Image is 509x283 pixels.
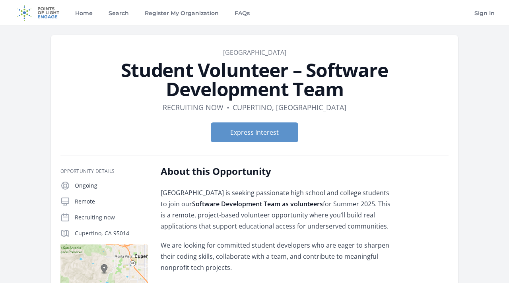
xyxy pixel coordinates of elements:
[233,102,346,113] dd: Cupertino, [GEOGRAPHIC_DATA]
[75,182,148,190] p: Ongoing
[75,229,148,237] p: Cupertino, CA 95014
[161,165,393,178] h2: About this Opportunity
[75,213,148,221] p: Recruiting now
[161,240,393,273] p: We are looking for committed student developers who are eager to sharpen their coding skills, col...
[60,60,449,99] h1: Student Volunteer – Software Development Team
[163,102,223,113] dd: Recruiting now
[75,198,148,205] p: Remote
[223,48,286,57] a: [GEOGRAPHIC_DATA]
[161,187,393,232] p: [GEOGRAPHIC_DATA] is seeking passionate high school and college students to join our for Summer 2...
[192,200,323,208] strong: Software Development Team as volunteers
[227,102,229,113] div: •
[60,168,148,174] h3: Opportunity Details
[211,122,298,142] button: Express Interest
